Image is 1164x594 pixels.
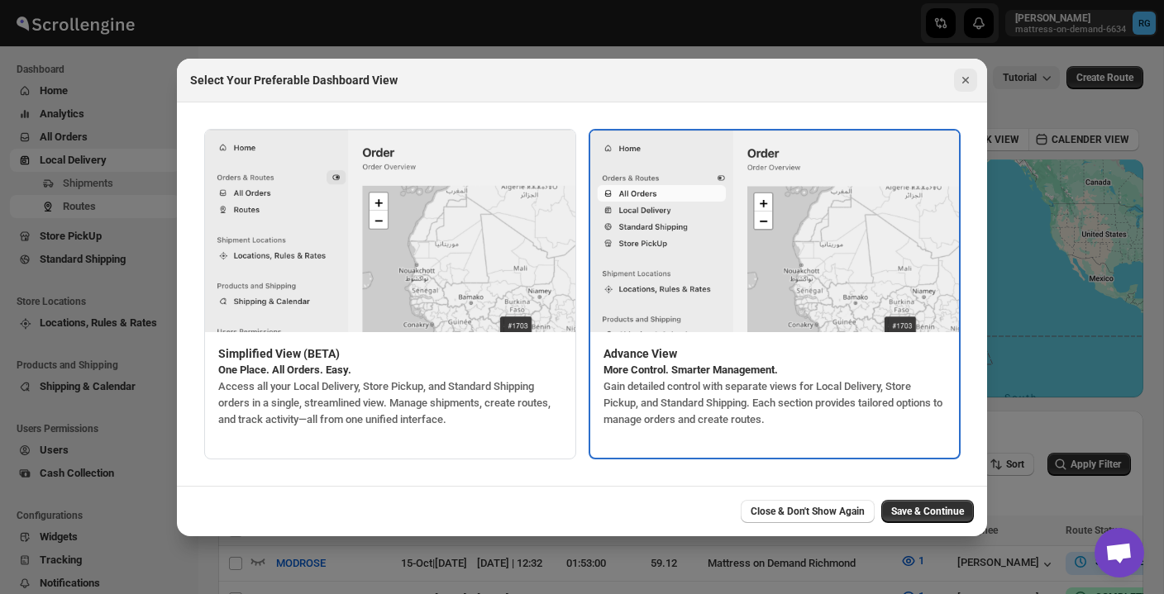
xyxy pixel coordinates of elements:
[218,362,562,378] p: One Place. All Orders. Easy.
[603,345,946,362] p: Advance View
[603,362,946,378] p: More Control. Smarter Management.
[590,131,959,333] img: legacy
[190,72,398,88] h2: Select Your Preferable Dashboard View
[218,345,562,362] p: Simplified View (BETA)
[1095,528,1144,577] div: Open chat
[205,130,575,332] img: simplified
[881,500,974,523] button: Save & Continue
[603,378,946,428] p: Gain detailed control with separate views for Local Delivery, Store Pickup, and Standard Shipping...
[218,378,562,428] p: Access all your Local Delivery, Store Pickup, and Standard Shipping orders in a single, streamlin...
[891,505,964,518] span: Save & Continue
[954,69,977,92] button: Close
[751,505,865,518] span: Close & Don't Show Again
[741,500,875,523] button: Close & Don't Show Again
